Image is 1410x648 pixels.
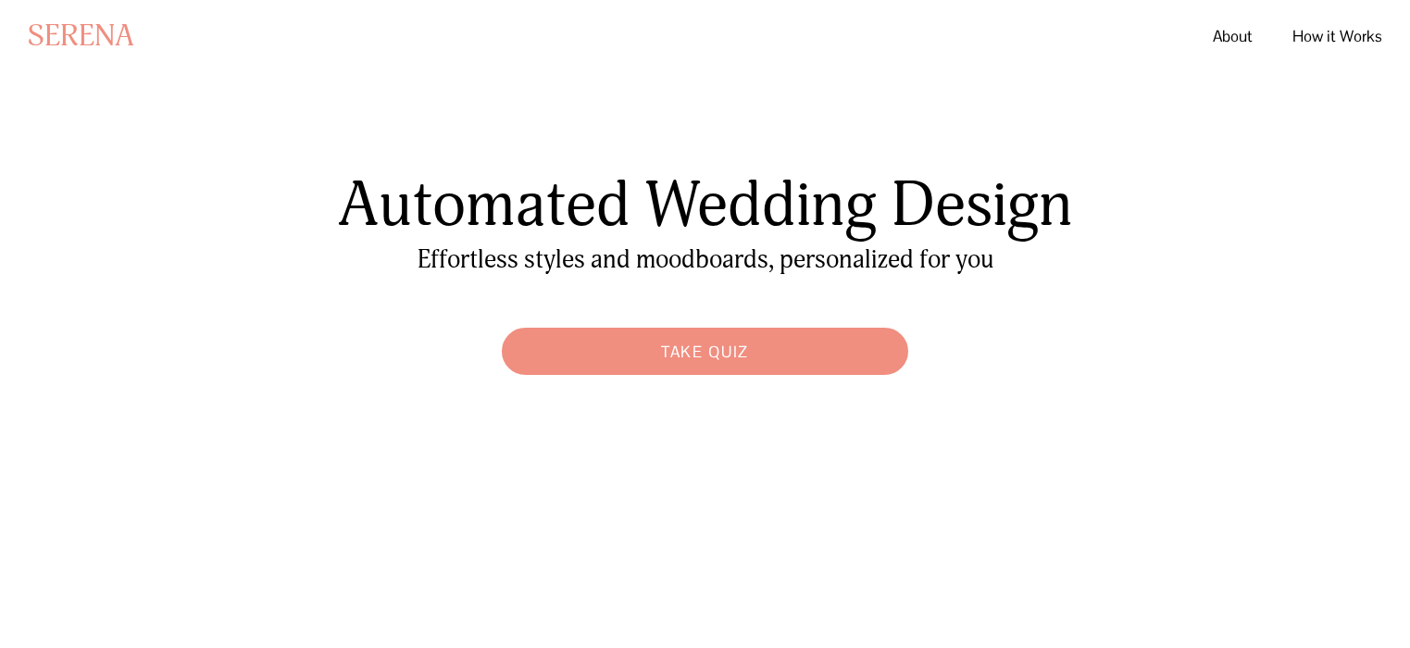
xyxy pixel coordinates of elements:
span: Automated Wedding Design [338,167,1073,243]
a: How it Works [1292,20,1382,54]
a: SERENA [28,18,134,55]
span: Effortless styles and moodboards, personalized for you [418,244,993,275]
a: Take Quiz [493,318,917,384]
a: About [1213,20,1253,54]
